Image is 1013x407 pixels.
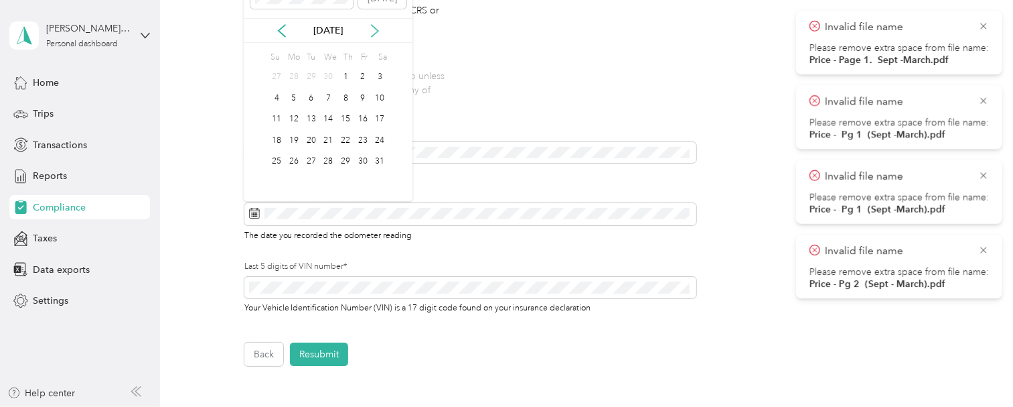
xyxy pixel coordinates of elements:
[303,111,320,128] div: 13
[320,69,337,86] div: 30
[809,129,945,141] span: Price - Pg 1 (Sept -March).pdf
[33,169,67,183] span: Reports
[290,343,348,366] button: Resubmit
[809,266,989,278] p: Please remove extra space from file name:
[354,132,372,149] div: 23
[33,138,87,152] span: Transactions
[268,69,285,86] div: 27
[244,301,591,314] span: Your Vehicle Identification Number (VIN) is a 17 digit code found on your insurance declaration
[303,132,320,149] div: 20
[354,154,372,170] div: 30
[305,48,317,66] div: Tu
[33,76,59,90] span: Home
[244,261,696,273] label: Last 5 digits of VIN number*
[300,23,356,38] p: [DATE]
[285,132,303,149] div: 19
[268,132,285,149] div: 18
[268,154,285,170] div: 25
[809,117,989,129] p: Please remove extra space from file name:
[376,48,389,66] div: Sa
[320,111,337,128] div: 14
[341,48,354,66] div: Th
[285,154,303,170] div: 26
[7,386,76,400] button: Help center
[268,48,281,66] div: Su
[46,40,118,48] div: Personal dashboard
[372,111,389,128] div: 17
[337,154,354,170] div: 29
[337,90,354,107] div: 8
[938,332,1013,407] iframe: Everlance-gr Chat Button Frame
[244,229,412,241] span: The date you recorded the odometer reading
[285,69,303,86] div: 28
[372,132,389,149] div: 24
[825,93,969,110] p: Invalid file name
[268,90,285,107] div: 4
[33,200,86,215] span: Compliance
[825,19,969,36] p: Invalid file name
[303,154,320,170] div: 27
[320,132,337,149] div: 21
[321,48,337,66] div: We
[825,168,969,184] p: Invalid file name
[285,48,300,66] div: Mo
[372,90,389,107] div: 10
[354,69,372,86] div: 2
[244,125,696,137] label: Odometer reading (in miles)*
[303,69,320,86] div: 29
[825,243,969,259] p: Invalid file name
[46,21,130,36] div: [PERSON_NAME] Price
[285,111,303,128] div: 12
[33,294,68,308] span: Settings
[33,107,54,121] span: Trips
[337,69,354,86] div: 1
[354,90,372,107] div: 9
[809,278,945,290] span: Price - Pg 2 (Sept - March).pdf
[359,48,372,66] div: Fr
[337,132,354,149] div: 22
[33,231,57,245] span: Taxes
[303,90,320,107] div: 6
[809,192,989,204] p: Please remove extra space from file name:
[372,154,389,170] div: 31
[809,42,989,54] p: Please remove extra space from file name:
[320,154,337,170] div: 28
[809,204,945,215] span: Price - Pg 1 (Sept -March).pdf
[268,111,285,128] div: 11
[285,90,303,107] div: 5
[244,343,283,366] button: Back
[33,263,90,277] span: Data exports
[354,111,372,128] div: 16
[320,90,337,107] div: 7
[244,186,696,198] label: Odometer reading date*
[337,111,354,128] div: 15
[809,54,949,66] span: Price - Page 1. Sept -March.pdf
[372,69,389,86] div: 3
